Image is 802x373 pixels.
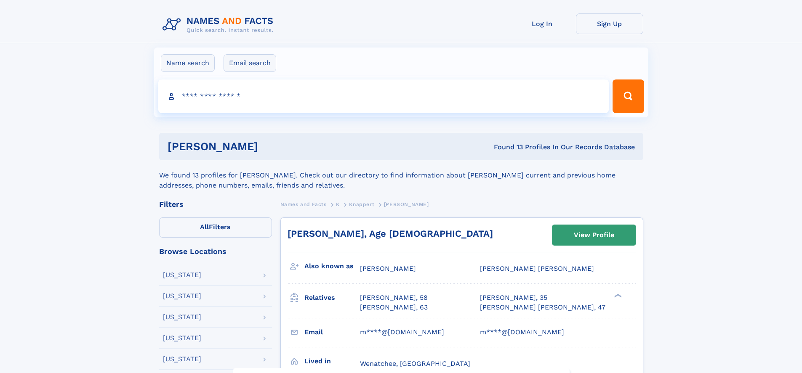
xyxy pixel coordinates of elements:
a: [PERSON_NAME] [PERSON_NAME], 47 [480,303,605,312]
div: ❯ [612,293,622,299]
span: [PERSON_NAME] [360,265,416,272]
a: K [336,199,340,209]
a: [PERSON_NAME], 58 [360,293,428,302]
div: [US_STATE] [163,293,201,299]
label: Name search [161,54,215,72]
input: search input [158,79,609,113]
span: [PERSON_NAME] [384,201,429,207]
div: Found 13 Profiles In Our Records Database [376,143,635,152]
div: View Profile [574,225,614,245]
h3: Relatives [304,291,360,305]
div: [US_STATE] [163,335,201,341]
div: [US_STATE] [163,272,201,278]
label: Email search [224,54,276,72]
span: K [336,201,340,207]
span: All [200,223,209,231]
img: Logo Names and Facts [159,13,280,36]
a: [PERSON_NAME], Age [DEMOGRAPHIC_DATA] [288,228,493,239]
a: Log In [509,13,576,34]
a: Names and Facts [280,199,327,209]
a: [PERSON_NAME], 35 [480,293,547,302]
span: Knappert [349,201,374,207]
a: [PERSON_NAME], 63 [360,303,428,312]
h3: Email [304,325,360,339]
div: [US_STATE] [163,356,201,362]
button: Search Button [613,79,644,113]
span: [PERSON_NAME] [PERSON_NAME] [480,265,594,272]
h3: Also known as [304,259,360,273]
a: Sign Up [576,13,643,34]
div: [US_STATE] [163,314,201,320]
span: Wenatchee, [GEOGRAPHIC_DATA] [360,360,470,368]
a: View Profile [552,225,636,245]
h1: [PERSON_NAME] [168,141,376,152]
div: Browse Locations [159,248,272,255]
h3: Lived in [304,354,360,368]
div: Filters [159,201,272,208]
label: Filters [159,217,272,238]
a: Knappert [349,199,374,209]
div: We found 13 profiles for [PERSON_NAME]. Check out our directory to find information about [PERSON... [159,160,643,190]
